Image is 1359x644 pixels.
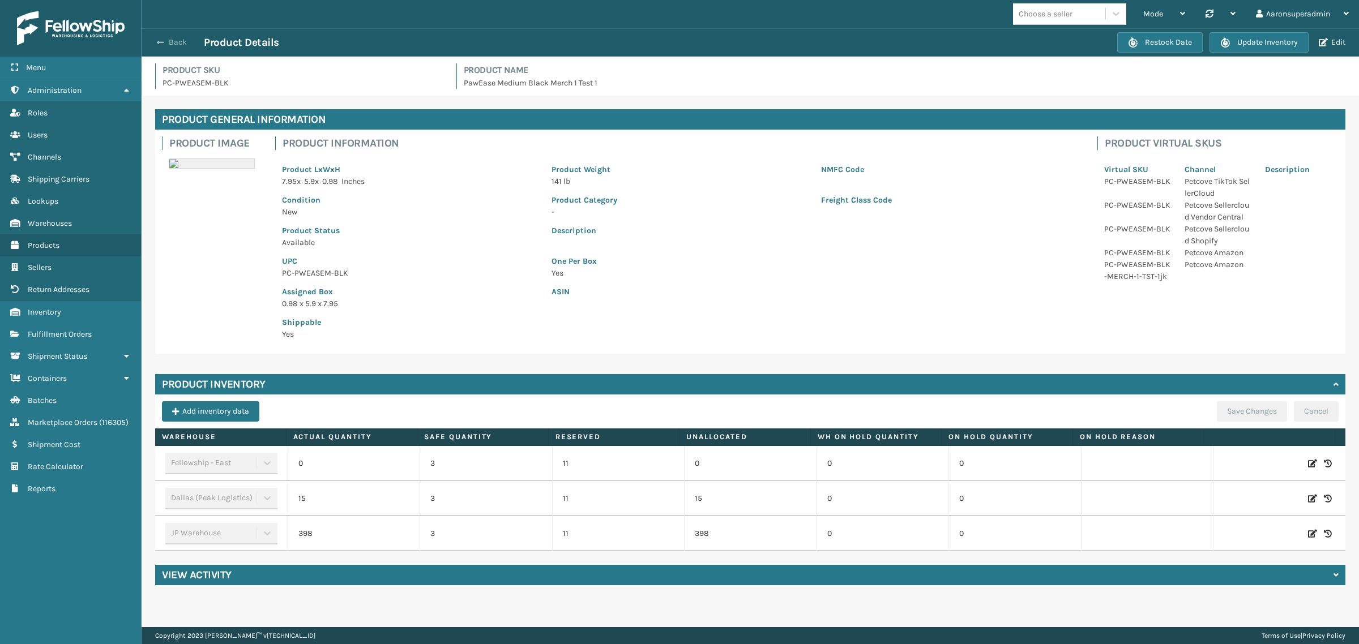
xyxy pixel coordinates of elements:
[99,418,129,427] span: ( 116305 )
[1104,164,1171,175] p: Virtual SKU
[420,481,552,516] td: 3
[1210,32,1309,53] button: Update Inventory
[282,298,538,310] p: 0.98 x 5.9 x 7.95
[341,177,365,186] span: Inches
[1308,493,1317,504] i: Edit
[1104,175,1171,187] p: PC-PWEASEM-BLK
[684,446,817,481] td: 0
[1262,632,1301,639] a: Terms of Use
[1019,8,1072,20] div: Choose a seller
[28,484,55,493] span: Reports
[282,225,538,237] p: Product Status
[28,130,48,140] span: Users
[282,255,538,267] p: UPC
[155,109,1345,130] h4: Product General Information
[28,196,58,206] span: Lookups
[1265,164,1332,175] p: Description
[1308,528,1317,539] i: Edit
[28,440,80,449] span: Shipment Cost
[1302,632,1345,639] a: Privacy Policy
[162,568,232,582] h4: View Activity
[555,432,673,442] label: Reserved
[420,516,552,551] td: 3
[686,432,804,442] label: Unallocated
[817,516,949,551] td: 0
[1104,259,1171,282] p: PC-PWEASEM-BLK-MERCH-1-TST-1jk
[288,446,420,481] td: 0
[282,316,538,328] p: Shippable
[948,446,1081,481] td: 0
[1143,9,1163,19] span: Mode
[282,164,538,175] p: Product LxWxH
[552,177,570,186] span: 141 lb
[28,241,59,250] span: Products
[684,481,817,516] td: 15
[17,11,125,45] img: logo
[1294,401,1339,422] button: Cancel
[1104,223,1171,235] p: PC-PWEASEM-BLK
[282,267,538,279] p: PC-PWEASEM-BLK
[282,237,538,248] p: Available
[28,263,52,272] span: Sellers
[1308,458,1317,469] i: Edit
[282,206,538,218] p: New
[163,77,443,89] p: PC-PWEASEM-BLK
[1185,199,1251,223] p: Petcove Sellercloud Vendor Central
[420,446,552,481] td: 3
[28,85,82,95] span: Administration
[563,458,674,469] p: 11
[552,206,807,218] p: -
[169,158,255,169] img: 51104088640_40f294f443_o-scaled-700x700.jpg
[563,493,674,504] p: 11
[464,63,1346,77] h4: Product Name
[464,77,1346,89] p: PawEase Medium Black Merch 1 Test 1
[288,481,420,516] td: 15
[1217,401,1287,422] button: Save Changes
[322,177,338,186] span: 0.98
[1080,432,1197,442] label: On Hold Reason
[1262,627,1345,644] div: |
[282,194,538,206] p: Condition
[155,627,315,644] p: Copyright 2023 [PERSON_NAME]™ v [TECHNICAL_ID]
[1185,175,1251,199] p: Petcove TikTok SellerCloud
[282,328,538,340] p: Yes
[1105,136,1339,150] h4: Product Virtual SKUs
[552,267,1077,279] p: Yes
[162,432,279,442] label: Warehouse
[1104,199,1171,211] p: PC-PWEASEM-BLK
[283,136,1084,150] h4: Product Information
[282,286,538,298] p: Assigned Box
[28,285,89,294] span: Return Addresses
[293,432,411,442] label: Actual Quantity
[821,164,1077,175] p: NMFC Code
[552,164,807,175] p: Product Weight
[817,481,949,516] td: 0
[1104,247,1171,259] p: PC-PWEASEM-BLK
[948,481,1081,516] td: 0
[28,108,48,118] span: Roles
[1324,493,1332,504] i: Inventory History
[552,225,1077,237] p: Description
[28,218,72,228] span: Warehouses
[163,63,443,77] h4: Product SKU
[1185,259,1251,271] p: Petcove Amazon
[28,307,61,317] span: Inventory
[563,528,674,539] p: 11
[282,177,301,186] span: 7.95 x
[948,516,1081,551] td: 0
[152,37,204,48] button: Back
[28,329,92,339] span: Fulfillment Orders
[1324,458,1332,469] i: Inventory History
[817,446,949,481] td: 0
[28,351,87,361] span: Shipment Status
[169,136,262,150] h4: Product Image
[1185,247,1251,259] p: Petcove Amazon
[28,152,61,162] span: Channels
[552,286,1077,298] p: ASIN
[28,396,57,405] span: Batches
[818,432,935,442] label: WH On hold quantity
[162,401,259,422] button: Add inventory data
[948,432,1066,442] label: On Hold Quantity
[424,432,541,442] label: Safe Quantity
[821,194,1077,206] p: Freight Class Code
